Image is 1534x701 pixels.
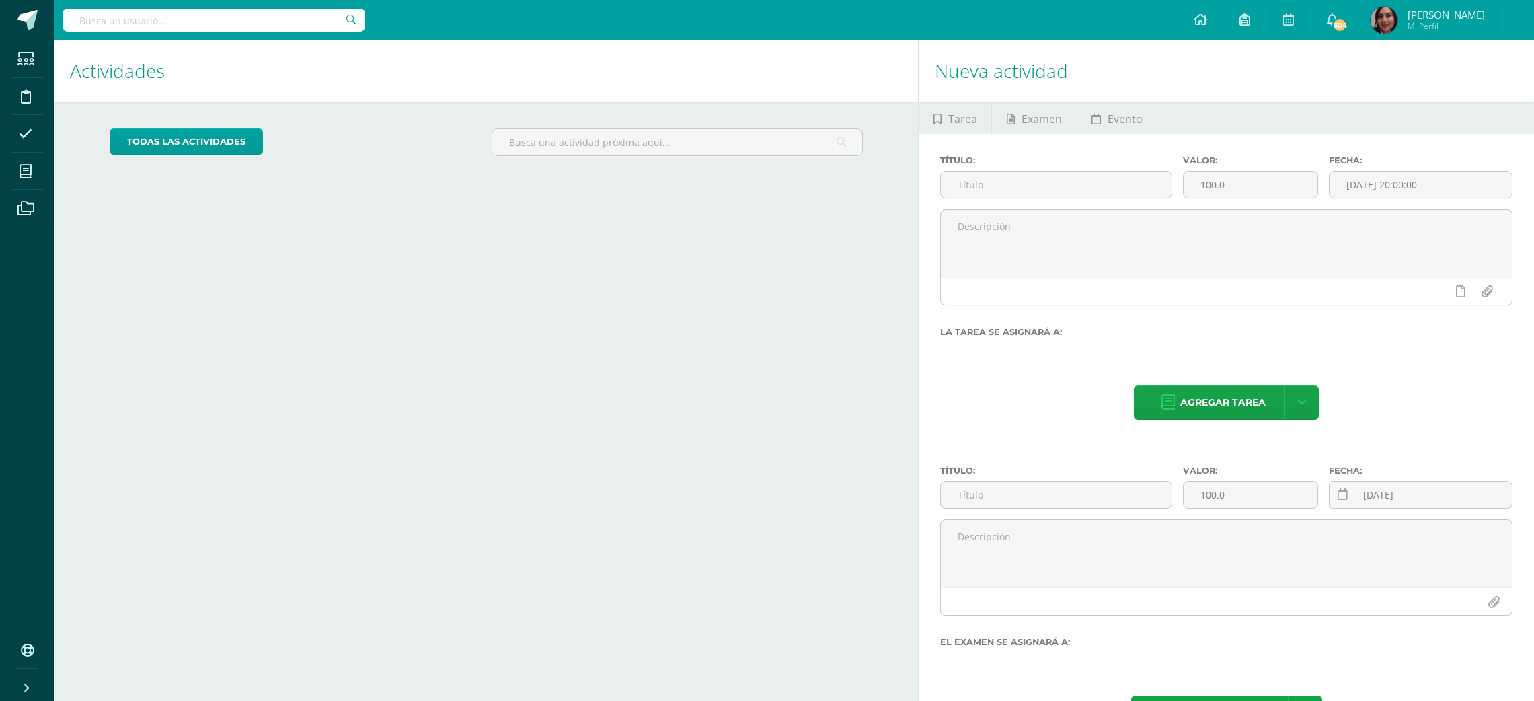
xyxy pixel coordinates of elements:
[1371,7,1397,34] img: 3843fb34685ba28fd29906e75e029183.png
[1330,482,1512,508] input: Fecha de entrega
[1329,155,1512,165] label: Fecha:
[1408,20,1485,32] span: Mi Perfil
[1077,102,1157,134] a: Evento
[1329,466,1512,476] label: Fecha:
[940,637,1512,647] label: El examen se asignará a:
[940,466,1172,476] label: Título:
[1022,103,1062,135] span: Examen
[948,103,977,135] span: Tarea
[935,40,1518,102] h1: Nueva actividad
[940,155,1172,165] label: Título:
[110,128,263,155] a: todas las Actividades
[1332,17,1347,32] span: 604
[63,9,365,32] input: Busca un usuario...
[919,102,991,134] a: Tarea
[941,172,1172,198] input: Título
[70,40,902,102] h1: Actividades
[1183,466,1318,476] label: Valor:
[1184,172,1317,198] input: Puntos máximos
[1183,155,1318,165] label: Valor:
[941,482,1172,508] input: Título
[1330,172,1512,198] input: Fecha de entrega
[992,102,1076,134] a: Examen
[1184,482,1317,508] input: Puntos máximos
[492,129,862,155] input: Busca una actividad próxima aquí...
[1408,8,1485,22] span: [PERSON_NAME]
[1180,386,1266,419] span: Agregar tarea
[1108,103,1143,135] span: Evento
[940,327,1512,337] label: La tarea se asignará a:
